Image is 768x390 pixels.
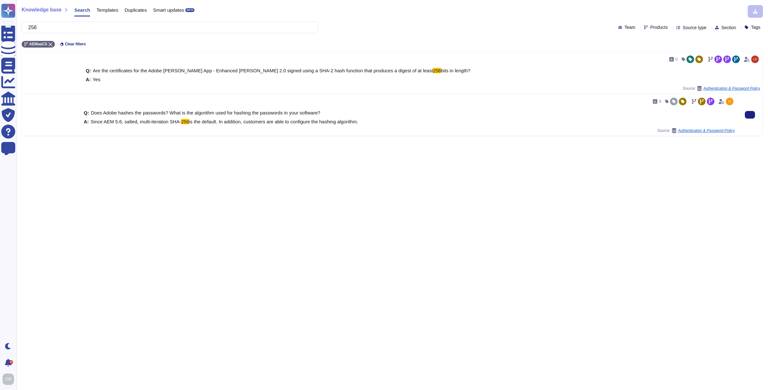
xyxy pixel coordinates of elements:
[65,42,86,46] span: Clear filters
[84,119,89,124] b: A:
[91,110,320,115] span: Does Adobe hashes the passwords? What is the algorithm used for hashing the passwords in your sof...
[185,8,194,12] div: BETA
[657,128,735,133] span: Source:
[93,68,433,73] span: Are the certificates for the Adobe [PERSON_NAME] App - Enhanced [PERSON_NAME] 2.0 signed using a ...
[153,8,184,12] span: Smart updates
[25,22,312,33] input: Search a question or template...
[9,360,13,364] div: 9+
[751,25,760,29] span: Tags
[91,119,181,124] span: Since AEM 5.6, salted, multi-iteration SHA-
[74,8,90,12] span: Search
[625,25,635,29] span: Team
[86,68,91,73] b: Q:
[650,25,668,29] span: Products
[93,77,100,82] span: Yes
[96,8,118,12] span: Templates
[683,86,760,91] span: Source:
[125,8,147,12] span: Duplicates
[181,119,189,124] mark: 256
[683,25,706,30] span: Source type
[675,57,678,61] span: 0
[86,77,91,82] b: A:
[659,100,661,103] span: 9
[29,42,47,46] span: AEMaaCS
[84,110,89,115] b: Q:
[433,68,441,73] mark: 256
[1,372,18,386] button: user
[751,55,759,63] img: user
[441,68,470,73] span: bits in length?
[3,374,14,385] img: user
[189,119,358,124] span: is the default. In addition, customers are able to configure the hashing algorithm.
[703,87,760,90] span: Authentication & Password Policy
[678,129,735,133] span: Authentication & Password Policy
[726,98,733,105] img: user
[22,7,62,12] span: Knowledge base
[721,25,736,30] span: Section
